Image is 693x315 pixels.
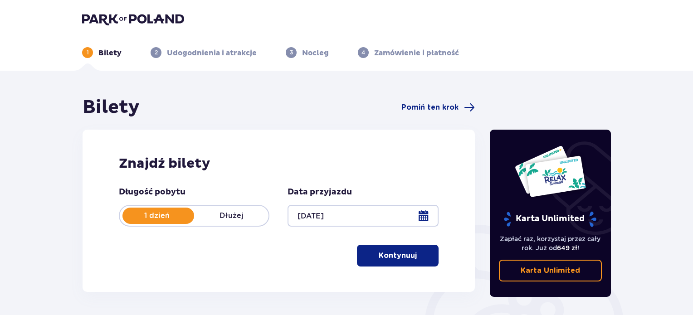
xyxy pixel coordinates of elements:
p: 2 [155,48,158,57]
span: 649 zł [557,244,577,252]
div: 1Bilety [82,47,122,58]
p: Kontynuuj [379,251,417,261]
p: Udogodnienia i atrakcje [167,48,257,58]
span: Pomiń ten krok [401,102,459,112]
p: Karta Unlimited [503,211,597,227]
p: Bilety [98,48,122,58]
p: 4 [361,48,365,57]
p: Data przyjazdu [288,187,352,198]
div: 2Udogodnienia i atrakcje [151,47,257,58]
a: Pomiń ten krok [401,102,475,113]
p: Dłużej [194,211,268,221]
div: 4Zamówienie i płatność [358,47,459,58]
h2: Znajdź bilety [119,155,439,172]
p: Nocleg [302,48,329,58]
p: Zamówienie i płatność [374,48,459,58]
button: Kontynuuj [357,245,439,267]
p: Karta Unlimited [521,266,580,276]
p: 1 [87,48,89,57]
p: 1 dzień [120,211,194,221]
img: Dwie karty całoroczne do Suntago z napisem 'UNLIMITED RELAX', na białym tle z tropikalnymi liśćmi... [514,145,586,198]
p: 3 [290,48,293,57]
div: 3Nocleg [286,47,329,58]
p: Długość pobytu [119,187,185,198]
p: Zapłać raz, korzystaj przez cały rok. Już od ! [499,234,602,252]
h1: Bilety [83,96,140,119]
a: Karta Unlimited [499,260,602,281]
img: Park of Poland logo [82,13,184,25]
